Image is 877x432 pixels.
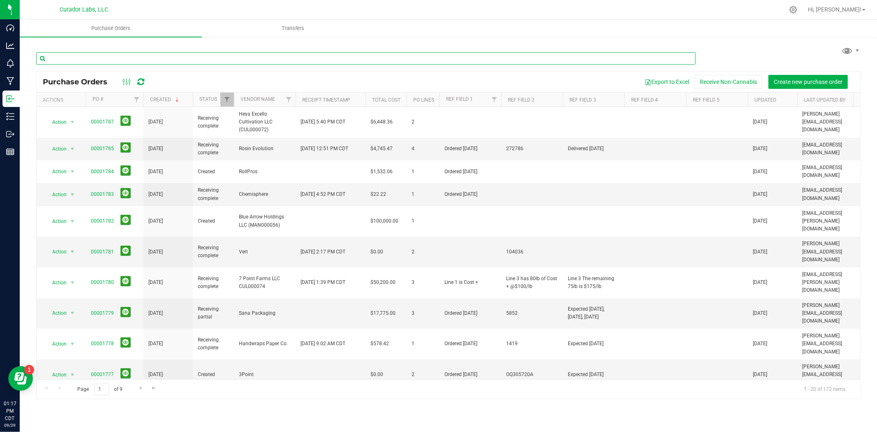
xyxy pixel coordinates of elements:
[802,110,866,134] span: [PERSON_NAME][EMAIL_ADDRESS][DOMAIN_NAME]
[45,307,67,319] span: Action
[802,164,866,179] span: [EMAIL_ADDRESS][DOMAIN_NAME]
[444,168,496,176] span: Ordered [DATE]
[4,400,16,422] p: 01:17 PM CDT
[372,97,400,103] a: Total Cost
[802,302,866,325] span: [PERSON_NAME][EMAIL_ADDRESS][DOMAIN_NAME]
[239,213,291,229] span: Blue Arrow Holdings LLC (MAN000056)
[753,145,767,153] span: [DATE]
[506,145,558,153] span: 272786
[45,116,67,128] span: Action
[199,96,217,102] a: Status
[45,246,67,258] span: Action
[6,130,14,138] inline-svg: Outbound
[802,240,866,264] span: [PERSON_NAME][EMAIL_ADDRESS][DOMAIN_NAME]
[45,216,67,227] span: Action
[45,143,67,155] span: Action
[797,383,852,395] span: 1 - 20 of 172 items
[239,190,291,198] span: Chemisphere
[370,371,383,379] span: $0.00
[198,244,229,260] span: Receiving complete
[444,145,496,153] span: Ordered [DATE]
[444,279,496,286] span: Line 1 is Cost +
[506,275,558,290] span: Line 3 has 80lb of Cost + @$100/lb
[148,340,163,348] span: [DATE]
[45,189,67,200] span: Action
[753,279,767,286] span: [DATE]
[768,75,848,89] button: Create new purchase order
[444,190,496,198] span: Ordered [DATE]
[301,248,345,256] span: [DATE] 2:17 PM CDT
[301,145,348,153] span: [DATE] 12:51 PM CDT
[67,116,78,128] span: select
[45,277,67,288] span: Action
[370,279,396,286] span: $50,200.00
[568,275,620,290] span: Line 3 The remaining 75lb is $175/lb
[508,97,535,103] a: Ref Field 2
[412,248,435,256] span: 2
[45,166,67,177] span: Action
[239,145,291,153] span: Rosin Evolution
[135,383,147,394] a: Go to the next page
[694,75,762,89] button: Receive Non-Cannabis
[753,190,767,198] span: [DATE]
[239,248,291,256] span: Vert
[506,248,558,256] span: 104036
[148,168,163,176] span: [DATE]
[91,310,114,316] a: 00001779
[94,383,109,396] input: 1
[802,271,866,295] span: [EMAIL_ADDRESS][PERSON_NAME][DOMAIN_NAME]
[301,340,345,348] span: [DATE] 9:02 AM CDT
[91,279,114,285] a: 00001780
[239,110,291,134] span: Heya Excello Cultivation LLC (CUL000072)
[239,168,291,176] span: RollPros
[802,186,866,202] span: [EMAIL_ADDRESS][DOMAIN_NAME]
[148,118,163,126] span: [DATE]
[370,309,396,317] span: $17,775.00
[60,6,108,13] span: Curador Labs, LLC
[91,169,114,174] a: 00001784
[198,114,229,130] span: Receiving complete
[444,340,496,348] span: Ordered [DATE]
[43,77,116,86] span: Purchase Orders
[370,168,393,176] span: $1,532.06
[412,309,435,317] span: 3
[43,97,83,103] div: Actions
[93,96,103,102] a: PO #
[198,168,229,176] span: Created
[753,340,767,348] span: [DATE]
[6,42,14,50] inline-svg: Analytics
[802,332,866,356] span: [PERSON_NAME][EMAIL_ADDRESS][DOMAIN_NAME]
[412,279,435,286] span: 3
[67,143,78,155] span: select
[808,6,861,13] span: Hi, [PERSON_NAME]!
[45,369,67,381] span: Action
[198,275,229,290] span: Receiving complete
[412,371,435,379] span: 2
[148,145,163,153] span: [DATE]
[302,97,350,103] a: Receipt Timestamp
[301,279,345,286] span: [DATE] 1:39 PM CDT
[91,191,114,197] a: 00001783
[91,372,114,377] a: 00001777
[370,217,398,225] span: $100,000.00
[67,338,78,350] span: select
[4,422,16,428] p: 09/29
[239,371,291,379] span: 3Point
[239,275,291,290] span: 7 Point Farms LLC CUL000074
[67,216,78,227] span: select
[804,97,845,103] a: Last Updated By
[753,371,767,379] span: [DATE]
[6,95,14,103] inline-svg: Inbound
[130,93,143,107] a: Filter
[45,338,67,350] span: Action
[198,305,229,321] span: Receiving partial
[370,118,393,126] span: $6,448.36
[753,168,767,176] span: [DATE]
[202,20,384,37] a: Transfers
[148,371,163,379] span: [DATE]
[753,217,767,225] span: [DATE]
[91,249,114,255] a: 00001781
[370,248,383,256] span: $0.00
[91,218,114,224] a: 00001782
